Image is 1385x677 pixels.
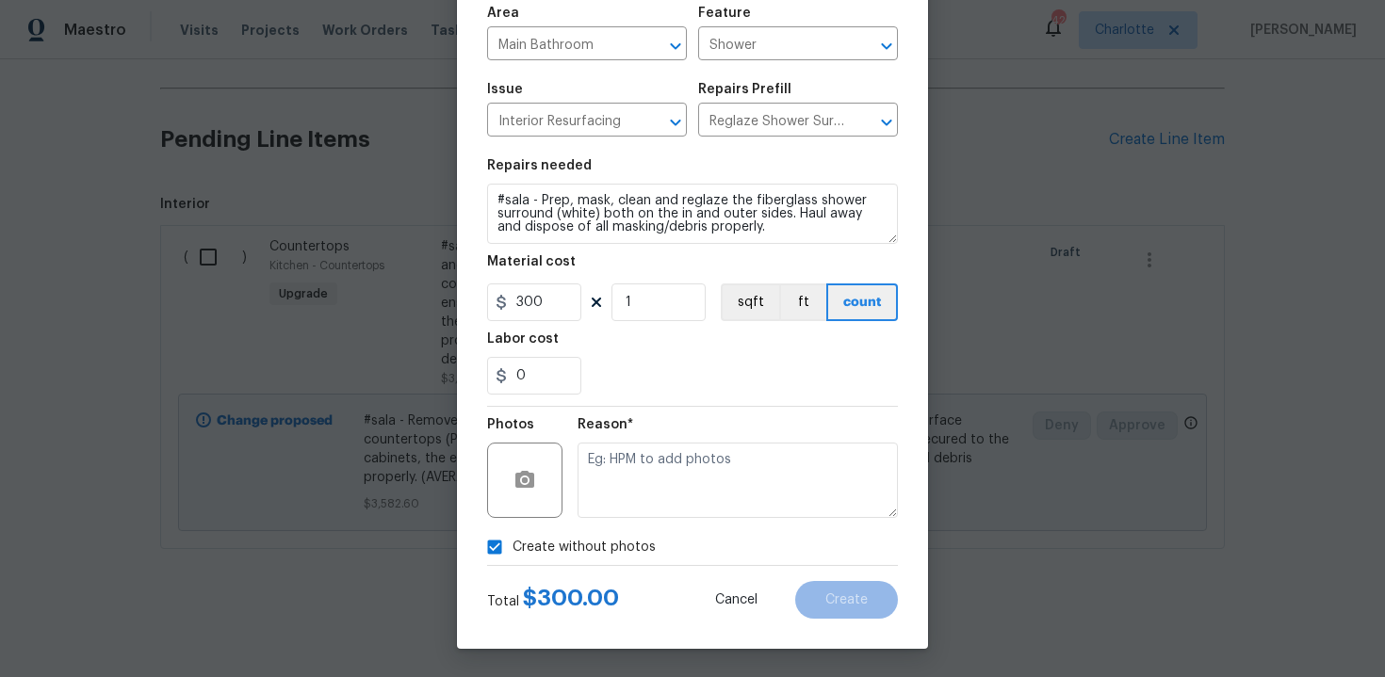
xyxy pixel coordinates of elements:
[715,593,758,607] span: Cancel
[721,283,779,321] button: sqft
[487,588,619,611] div: Total
[873,109,900,136] button: Open
[487,83,523,96] h5: Issue
[873,33,900,59] button: Open
[487,159,592,172] h5: Repairs needed
[826,283,898,321] button: count
[825,593,868,607] span: Create
[698,83,791,96] h5: Repairs Prefill
[662,33,689,59] button: Open
[487,255,576,268] h5: Material cost
[523,587,619,609] span: $ 300.00
[487,184,898,244] textarea: #sala - Prep, mask, clean and reglaze the fiberglass shower surround (white) both on the in and o...
[487,332,559,346] h5: Labor cost
[513,538,656,557] span: Create without photos
[487,7,519,20] h5: Area
[685,581,788,619] button: Cancel
[795,581,898,619] button: Create
[779,283,826,321] button: ft
[662,109,689,136] button: Open
[487,418,534,431] h5: Photos
[698,7,751,20] h5: Feature
[578,418,633,431] h5: Reason*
